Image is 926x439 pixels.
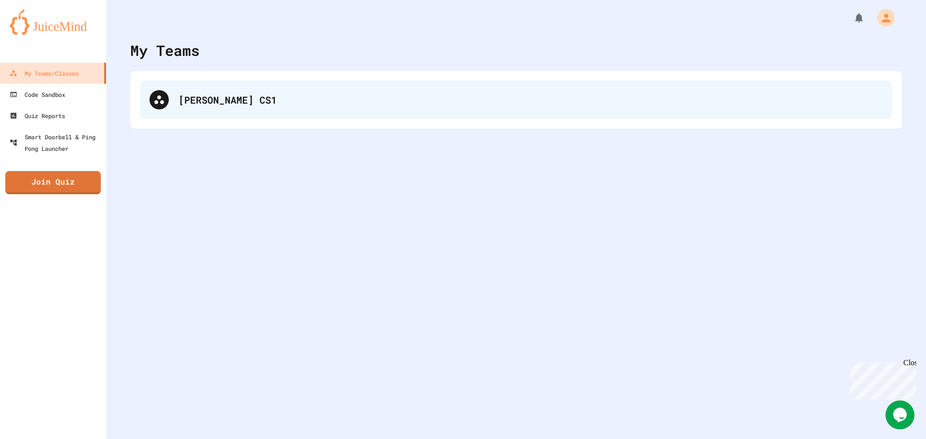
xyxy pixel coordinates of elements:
a: Join Quiz [5,171,101,194]
img: logo-orange.svg [10,10,96,35]
div: Chat with us now!Close [4,4,67,61]
div: My Teams/Classes [10,67,79,79]
div: [PERSON_NAME] CS1 [178,93,883,107]
div: My Teams [130,40,200,61]
div: My Account [867,7,897,29]
div: Code Sandbox [10,89,65,100]
div: [PERSON_NAME] CS1 [140,80,892,119]
div: Quiz Reports [10,110,65,121]
iframe: chat widget [846,359,916,399]
div: My Notifications [835,10,867,26]
div: Smart Doorbell & Ping Pong Launcher [10,131,102,154]
iframe: chat widget [885,400,916,429]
